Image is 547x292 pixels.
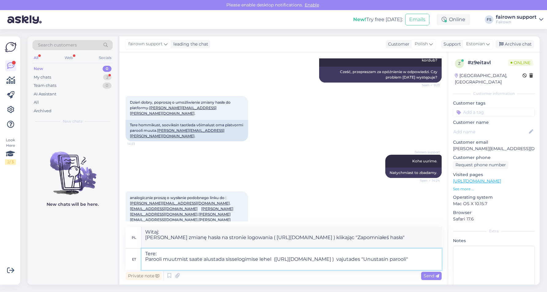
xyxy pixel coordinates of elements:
div: All [32,54,40,62]
p: Browser [453,209,535,216]
div: Support [441,41,461,47]
div: Look Here [5,137,16,165]
span: fairown support [128,41,163,47]
div: pl [132,232,136,243]
div: New [34,66,43,72]
div: Natychmiast to zbadamy. [385,168,442,178]
span: 14:23 [127,142,150,146]
b: New! [353,17,366,22]
div: My chats [34,74,51,80]
div: 2 [103,74,111,80]
div: # z9eitavl [468,59,508,66]
p: Visited pages [453,172,535,178]
span: Send [424,273,439,279]
textarea: Witaj: [PERSON_NAME] zmianę hasła na stronie logowania ( [URL][DOMAIN_NAME] ) klikając "Zapomniał... [141,227,442,248]
div: Tere hommikust, sooviksin taotleda võimalust oma platvormi parooli muuta. . [126,120,248,141]
span: Kohe uurime. [412,159,437,163]
a: [PERSON_NAME][EMAIL_ADDRESS][DOMAIN_NAME] [130,201,230,205]
p: Customer tags [453,100,535,106]
span: New chats [63,119,82,124]
div: 0 [103,83,111,89]
textarea: Tere: Parooli muutmist saate alustada sisselogimise lehel ([URL][DOMAIN_NAME] ) vajutades "Unusta... [141,249,442,270]
div: Customer information [453,91,535,96]
input: Add a tag [453,108,535,117]
div: 2 / 3 [5,159,16,165]
span: Seen ✓ 14:24 [417,178,440,183]
p: Customer email [453,139,535,146]
a: [URL][DOMAIN_NAME] [453,178,501,184]
p: Mac OS X 10.15.7 [453,201,535,207]
div: Team chats [34,83,56,89]
a: [PERSON_NAME][EMAIL_ADDRESS][PERSON_NAME][DOMAIN_NAME] [130,105,217,116]
div: fairown support [496,15,537,20]
a: fairown supportFairown [496,15,543,24]
span: analogicznie proszę o wysłanie podobnego linku do : . . . . [130,195,233,233]
p: See more ... [453,186,535,192]
span: fairown support [415,150,440,154]
span: Seen ✓ 9:23 [417,83,440,87]
div: FS [485,15,493,24]
div: Customer [386,41,409,47]
input: Add name [453,128,528,135]
p: [PERSON_NAME][EMAIL_ADDRESS][DOMAIN_NAME] [453,146,535,152]
p: Operating system [453,194,535,201]
img: No chats [28,141,118,196]
div: Private note [126,272,162,280]
div: Online [437,14,470,25]
div: Archive chat [496,40,534,48]
div: Try free [DATE]: [353,16,403,23]
div: Socials [98,54,113,62]
div: Extra [453,228,535,234]
span: Polish [415,41,428,47]
div: AI Assistant [34,91,56,97]
div: 0 [103,66,111,72]
img: Askly Logo [5,41,17,53]
a: [PERSON_NAME][EMAIL_ADDRESS][PERSON_NAME][DOMAIN_NAME] [130,128,224,138]
a: [EMAIL_ADDRESS][DOMAIN_NAME] [130,206,198,211]
p: Safari 17.6 [453,216,535,222]
div: [GEOGRAPHIC_DATA], [GEOGRAPHIC_DATA] [455,72,522,85]
span: Enable [303,2,321,8]
div: Archived [34,108,51,114]
div: Cześć, przepraszam za opóźnienie w odpowiedzi. Czy problem [DATE] występuje? [319,67,442,83]
button: Emails [405,14,429,25]
p: Customer name [453,119,535,126]
span: Dzień dobry, poproszę o umożliwienie zmiany hasła do platformy. . [130,100,232,116]
div: et [132,254,136,264]
div: leading the chat [171,41,208,47]
p: Customer phone [453,154,535,161]
div: All [34,99,39,105]
p: New chats will be here. [47,201,99,208]
div: Request phone number [453,161,508,169]
div: Web [63,54,74,62]
div: Fairown [496,20,537,24]
span: Search customers [38,42,77,48]
span: Online [508,59,533,66]
span: Estonian [466,41,485,47]
p: Notes [453,238,535,244]
span: z [458,61,461,66]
